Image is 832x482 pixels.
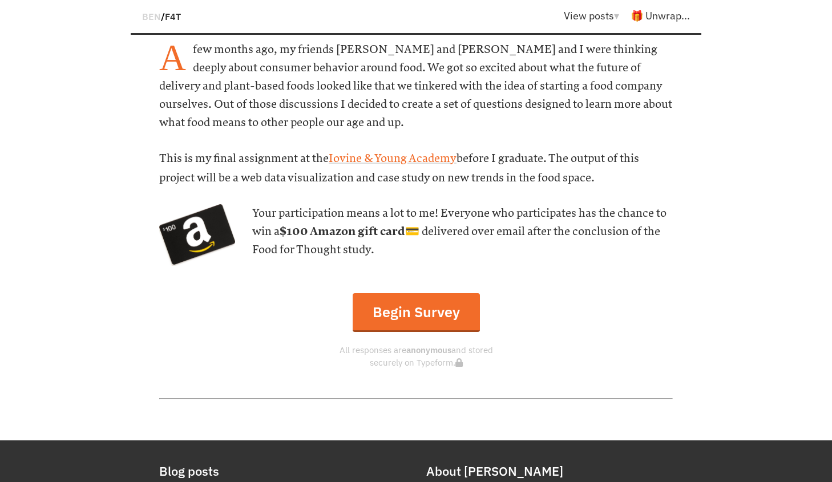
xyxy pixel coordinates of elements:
[329,152,457,165] a: Iovine & Young Academy
[159,463,406,479] h2: Blog posts
[631,9,690,22] a: 🎁 Unwrap...
[280,225,405,238] strong: $100 Amazon gift card
[252,204,673,259] h6: Your participation means a lot to me! Everyone who participates has the chance to win a 💳 deliver...
[165,11,181,22] a: F4T
[564,9,631,22] a: View posts
[159,204,235,266] img: amazon-gift-card_orig.jpg
[142,11,161,22] a: BEN
[406,345,451,355] strong: anonymous
[159,40,673,132] h6: A few months ago, my friends [PERSON_NAME] and [PERSON_NAME] and I were thinking deeply about con...
[353,293,480,332] a: Begin Survey
[426,463,673,479] h2: About [PERSON_NAME]
[330,344,502,369] p: All responses are and stored securely on Typeform.
[614,9,619,22] span: ▾
[142,6,181,27] div: /
[159,149,673,187] h6: This is my final assignment at the before I graduate. The output of this project will be a web da...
